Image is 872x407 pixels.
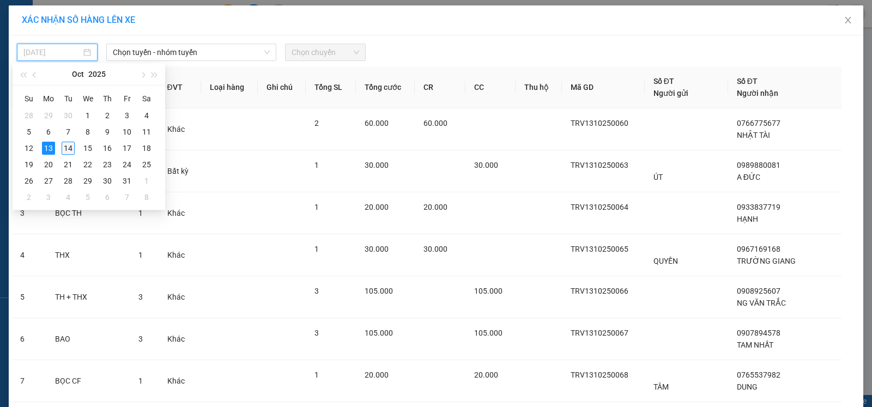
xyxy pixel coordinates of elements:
[39,156,58,173] td: 2025-10-20
[71,9,97,21] span: Nhận:
[46,234,130,276] td: THX
[737,299,786,307] span: NG VĂN TRẮC
[140,174,153,187] div: 1
[737,245,780,253] span: 0967169168
[23,46,81,58] input: 13/10/2025
[737,341,773,349] span: TAM NHẤT
[22,191,35,204] div: 2
[39,189,58,205] td: 2025-11-03
[19,124,39,140] td: 2025-10-05
[62,174,75,187] div: 28
[474,161,498,169] span: 30.000
[737,215,758,223] span: HẠNH
[356,66,415,108] th: Tổng cước
[120,125,134,138] div: 10
[19,156,39,173] td: 2025-10-19
[258,66,306,108] th: Ghi chú
[120,109,134,122] div: 3
[516,66,562,108] th: Thu hộ
[571,245,628,253] span: TRV1310250065
[98,124,117,140] td: 2025-10-09
[11,192,46,234] td: 3
[120,191,134,204] div: 7
[9,9,63,35] div: Trà Vinh
[58,156,78,173] td: 2025-10-21
[737,119,780,127] span: 0766775677
[46,192,130,234] td: BỌC TH
[465,66,516,108] th: CC
[844,16,852,25] span: close
[737,257,796,265] span: TRƯỜNG GIANG
[314,370,319,379] span: 1
[365,287,393,295] span: 105.000
[474,329,502,337] span: 105.000
[138,335,143,343] span: 3
[62,158,75,171] div: 21
[71,47,181,62] div: 0902379339
[58,140,78,156] td: 2025-10-14
[19,189,39,205] td: 2025-11-02
[292,44,359,60] span: Chọn chuyến
[78,140,98,156] td: 2025-10-15
[69,69,183,84] div: 20.000
[737,329,780,337] span: 0907894578
[365,329,393,337] span: 105.000
[98,140,117,156] td: 2025-10-16
[653,257,678,265] span: QUYẾN
[72,63,84,85] button: Oct
[98,107,117,124] td: 2025-10-02
[101,142,114,155] div: 16
[264,49,270,56] span: down
[137,156,156,173] td: 2025-10-25
[474,370,498,379] span: 20.000
[81,158,94,171] div: 22
[562,66,645,108] th: Mã GD
[653,382,669,391] span: TÂM
[39,124,58,140] td: 2025-10-06
[42,125,55,138] div: 6
[415,66,465,108] th: CR
[159,150,201,192] td: Bất kỳ
[58,189,78,205] td: 2025-11-04
[140,191,153,204] div: 8
[737,203,780,211] span: 0933837719
[11,360,46,402] td: 7
[46,318,130,360] td: BAO
[571,161,628,169] span: TRV1310250063
[81,142,94,155] div: 15
[88,63,106,85] button: 2025
[314,203,319,211] span: 1
[69,71,84,83] span: CC :
[39,173,58,189] td: 2025-10-27
[19,90,39,107] th: Su
[117,189,137,205] td: 2025-11-07
[98,156,117,173] td: 2025-10-23
[39,140,58,156] td: 2025-10-13
[42,174,55,187] div: 27
[138,251,143,259] span: 1
[101,174,114,187] div: 30
[11,276,46,318] td: 5
[81,125,94,138] div: 8
[117,107,137,124] td: 2025-10-03
[137,90,156,107] th: Sa
[737,173,760,181] span: A ĐỨC
[138,293,143,301] span: 3
[62,109,75,122] div: 30
[571,329,628,337] span: TRV1310250067
[365,245,389,253] span: 30.000
[71,34,181,47] div: XUYẾN
[81,174,94,187] div: 29
[737,382,758,391] span: DUNG
[78,189,98,205] td: 2025-11-05
[62,125,75,138] div: 7
[737,89,778,98] span: Người nhận
[571,119,628,127] span: TRV1310250060
[314,119,319,127] span: 2
[474,287,502,295] span: 105.000
[138,376,143,385] span: 1
[571,370,628,379] span: TRV1310250068
[117,124,137,140] td: 2025-10-10
[19,173,39,189] td: 2025-10-26
[101,109,114,122] div: 2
